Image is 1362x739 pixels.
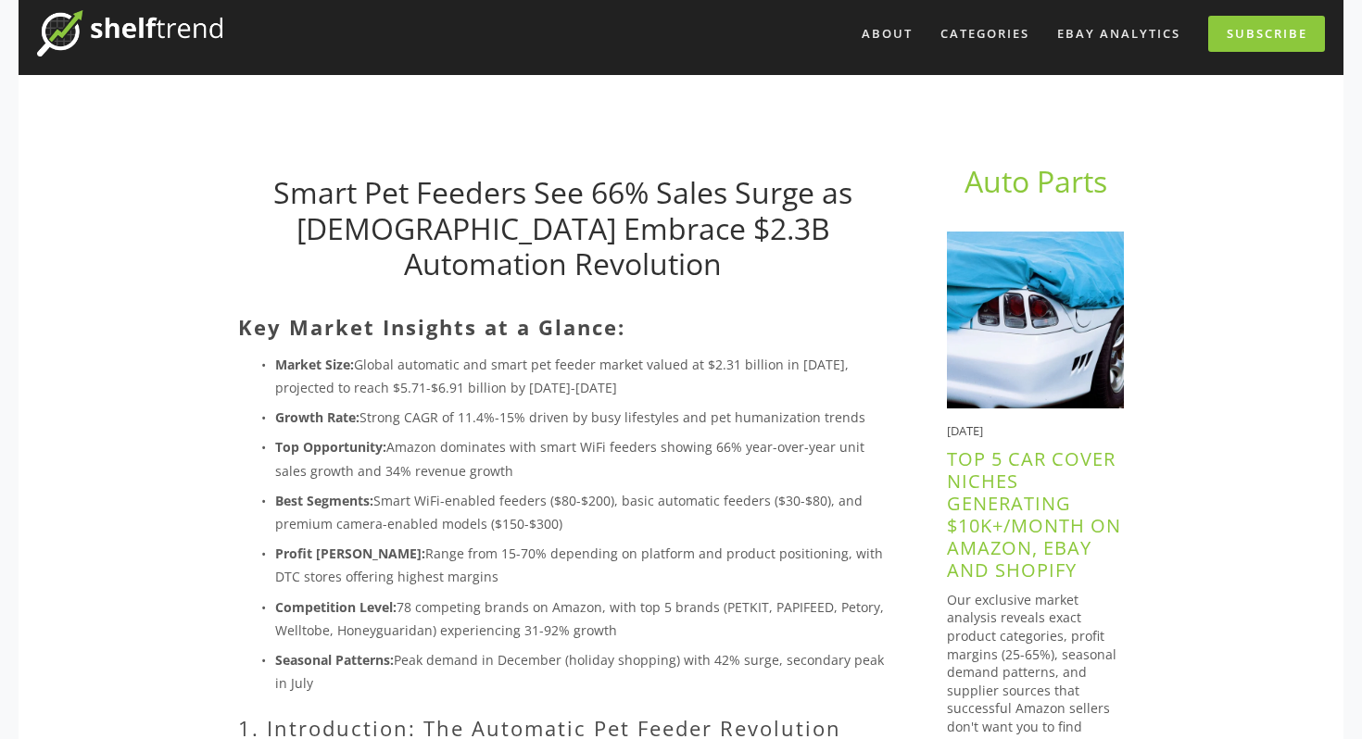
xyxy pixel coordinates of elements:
[273,172,852,283] a: Smart Pet Feeders See 66% Sales Surge as [DEMOGRAPHIC_DATA] Embrace $2.3B Automation Revolution
[275,406,888,429] p: Strong CAGR of 11.4%-15% driven by busy lifestyles and pet humanization trends
[965,161,1107,201] a: Auto Parts
[37,10,222,56] img: ShelfTrend
[275,353,888,399] p: Global automatic and smart pet feeder market valued at $2.31 billion in [DATE], projected to reac...
[947,232,1124,408] img: Top 5 Car Cover Niches Generating $10K+/Month on Amazon, eBay and Shopify
[275,435,888,482] p: Amazon dominates with smart WiFi feeders showing 66% year-over-year unit sales growth and 34% rev...
[275,438,386,456] strong: Top Opportunity:
[275,356,354,373] strong: Market Size:
[275,598,397,616] strong: Competition Level:
[275,545,425,562] strong: Profit [PERSON_NAME]:
[275,648,888,695] p: Peak demand in December (holiday shopping) with 42% surge, secondary peak in July
[275,595,888,642] p: 78 competing brands on Amazon, with top 5 brands (PETKIT, PAPIFEED, Petory, Welltobe, Honeyguarid...
[850,19,925,49] a: About
[928,19,1041,49] div: Categories
[1045,19,1192,49] a: eBay Analytics
[947,422,983,439] time: [DATE]
[275,492,373,509] strong: Best Segments:
[275,542,888,588] p: Range from 15-70% depending on platform and product positioning, with DTC stores offering highest...
[275,489,888,535] p: Smart WiFi-enabled feeders ($80-$200), basic automatic feeders ($30-$80), and premium camera-enab...
[275,408,359,426] strong: Growth Rate:
[947,446,1121,582] a: Top 5 Car Cover Niches Generating $10K+/Month on Amazon, eBay and Shopify
[275,651,394,669] strong: Seasonal Patterns:
[947,591,1124,736] p: Our exclusive market analysis reveals exact product categories, profit margins (25-65%), seasonal...
[1208,16,1325,52] a: Subscribe
[238,313,625,341] strong: Key Market Insights at a Glance:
